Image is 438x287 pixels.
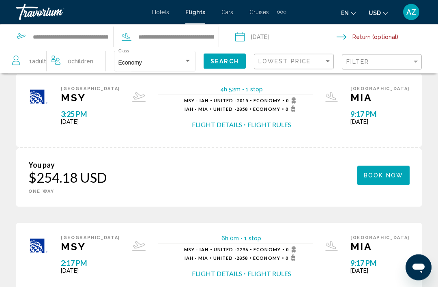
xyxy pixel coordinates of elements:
button: Travelers: 1 adult, 0 children [8,49,101,73]
span: MSY [61,92,120,104]
span: [GEOGRAPHIC_DATA] [350,86,410,92]
span: 6h 0m [221,235,239,242]
span: 0 [286,246,298,253]
span: 3:25 PM [61,110,120,119]
span: [GEOGRAPHIC_DATA] [350,235,410,241]
span: Economy [118,59,142,66]
span: United - [214,98,237,104]
button: Flight Details [192,270,242,278]
div: You pay [28,161,107,170]
span: 1 [29,56,46,67]
button: Extra navigation items [277,6,286,19]
span: [GEOGRAPHIC_DATA] [61,235,120,241]
a: Book now [357,170,410,179]
span: 2015 [214,98,248,104]
button: Filter [342,54,422,71]
span: [DATE] [61,268,120,274]
span: AZ [406,8,416,16]
span: 2:17 PM [61,259,120,268]
span: Economy [253,98,281,104]
span: Economy [253,247,281,252]
span: IAH - MIA [185,256,208,261]
span: Adult [32,58,46,65]
span: en [341,10,349,16]
span: [DATE] [350,268,410,274]
button: Return date [337,25,438,49]
button: User Menu [401,4,422,21]
span: 0 [286,106,298,112]
span: Filter [346,58,369,65]
button: Book now [357,166,410,185]
button: Flight Rules [247,121,291,129]
button: Change language [341,7,356,19]
button: Flight Details [192,121,242,129]
span: Economy [253,256,280,261]
span: 0 [286,97,298,104]
span: 0 [286,255,298,261]
span: Book now [364,173,403,179]
button: Search [204,54,246,69]
a: Hotels [152,9,169,15]
span: 2858 [213,107,248,112]
span: United - [214,247,237,252]
button: Flight Rules [247,270,291,278]
span: 9:17 PM [350,259,410,268]
span: ONE WAY [28,189,54,194]
span: MSY - IAH [184,98,208,104]
span: 4h 52m [220,86,240,93]
span: Lowest Price [258,58,311,65]
span: [GEOGRAPHIC_DATA] [61,86,120,92]
a: Flights [185,9,205,15]
a: Cruises [249,9,269,15]
span: MSY [61,241,120,253]
div: $254.18 USD [28,170,107,186]
a: Cars [221,9,233,15]
span: United - [213,107,236,112]
span: 9:17 PM [350,110,410,119]
span: IAH - MIA [185,107,208,112]
span: 2858 [213,256,248,261]
span: 1 stop [246,86,263,93]
span: 2296 [214,247,248,252]
span: [DATE] [61,119,120,125]
mat-select: Sort by [258,58,331,65]
span: MIA [350,241,410,253]
span: 1 stop [244,235,261,242]
iframe: Кнопка запуска окна обмена сообщениями [406,255,432,281]
span: [DATE] [350,119,410,125]
span: United - [213,256,236,261]
span: Search [210,58,239,65]
button: Depart date: Sep 28, 2025 [235,25,337,49]
span: Children [71,58,93,65]
span: Economy [253,107,280,112]
span: MSY - IAH [184,247,208,252]
span: USD [369,10,381,16]
span: 0 [68,56,93,67]
a: Travorium [16,4,144,20]
button: Change currency [369,7,389,19]
span: MIA [350,92,410,104]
